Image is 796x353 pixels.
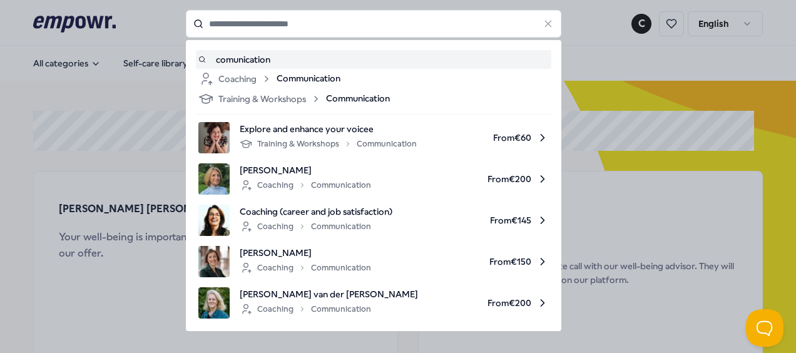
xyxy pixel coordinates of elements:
span: [PERSON_NAME] [240,163,371,177]
a: product image[PERSON_NAME] van der [PERSON_NAME]CoachingCommunicationFrom€200 [198,287,549,319]
span: From € 145 [402,205,549,236]
a: CoachingCommunication [198,71,549,86]
span: Coaching (career and job satisfaction) [240,205,392,218]
div: Training & Workshops [198,91,321,106]
div: Coaching Communication [240,302,371,317]
img: product image [198,122,230,153]
span: Communication [326,91,390,106]
span: From € 60 [427,122,549,153]
div: Coaching Communication [240,178,371,193]
input: Search for products, categories or subcategories [186,10,561,38]
a: Training & WorkshopsCommunication [198,91,549,106]
a: product imageCoaching (career and job satisfaction)CoachingCommunicationFrom€145 [198,205,549,236]
img: product image [198,246,230,277]
span: [PERSON_NAME] van der [PERSON_NAME] [240,287,418,301]
div: Coaching Communication [240,219,371,234]
img: product image [198,287,230,319]
span: From € 200 [428,287,549,319]
iframe: Help Scout Beacon - Open [746,309,783,347]
div: Training & Workshops Communication [240,136,417,151]
span: From € 200 [381,163,549,195]
span: [PERSON_NAME] [240,246,371,260]
div: Coaching [198,71,272,86]
span: From € 150 [381,246,549,277]
a: product image[PERSON_NAME]CoachingCommunicationFrom€150 [198,246,549,277]
a: product imageExplore and enhance your voiceeTraining & WorkshopsCommunicationFrom€60 [198,122,549,153]
span: Explore and enhance your voicee [240,122,417,136]
img: product image [198,205,230,236]
div: Coaching Communication [240,260,371,275]
a: comunication [198,53,549,66]
a: product image[PERSON_NAME]CoachingCommunicationFrom€200 [198,163,549,195]
img: product image [198,163,230,195]
span: Communication [277,71,340,86]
